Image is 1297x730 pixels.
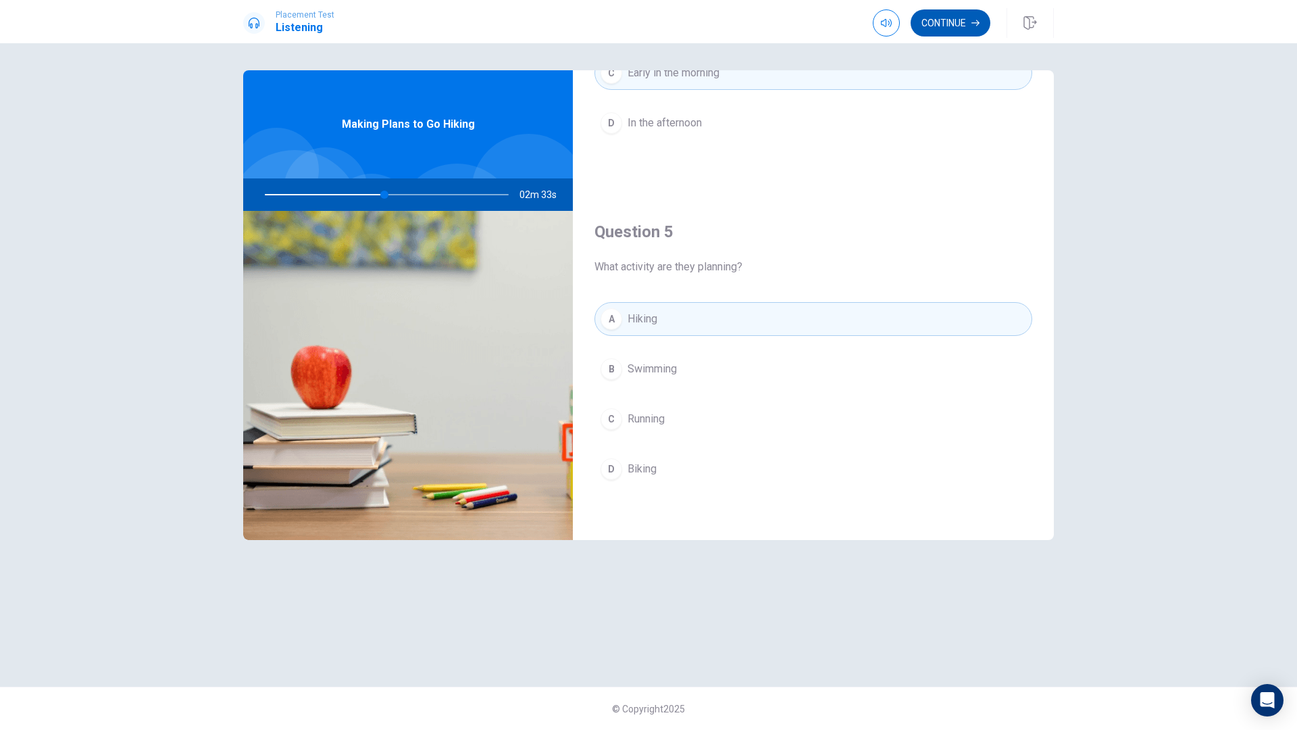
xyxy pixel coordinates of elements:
[594,221,1032,243] h4: Question 5
[594,402,1032,436] button: CRunning
[243,211,573,540] img: Making Plans to Go Hiking
[601,358,622,380] div: B
[601,408,622,430] div: C
[601,458,622,480] div: D
[601,308,622,330] div: A
[594,352,1032,386] button: BSwimming
[911,9,990,36] button: Continue
[628,65,719,81] span: Early in the morning
[628,115,702,131] span: In the afternoon
[594,56,1032,90] button: CEarly in the morning
[628,411,665,427] span: Running
[628,361,677,377] span: Swimming
[594,452,1032,486] button: DBiking
[342,116,475,132] span: Making Plans to Go Hiking
[594,302,1032,336] button: AHiking
[594,259,1032,275] span: What activity are they planning?
[628,311,657,327] span: Hiking
[601,62,622,84] div: C
[612,704,685,714] span: © Copyright 2025
[628,461,657,477] span: Biking
[601,112,622,134] div: D
[519,178,567,211] span: 02m 33s
[276,20,334,36] h1: Listening
[1251,684,1283,716] div: Open Intercom Messenger
[276,10,334,20] span: Placement Test
[594,106,1032,140] button: DIn the afternoon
